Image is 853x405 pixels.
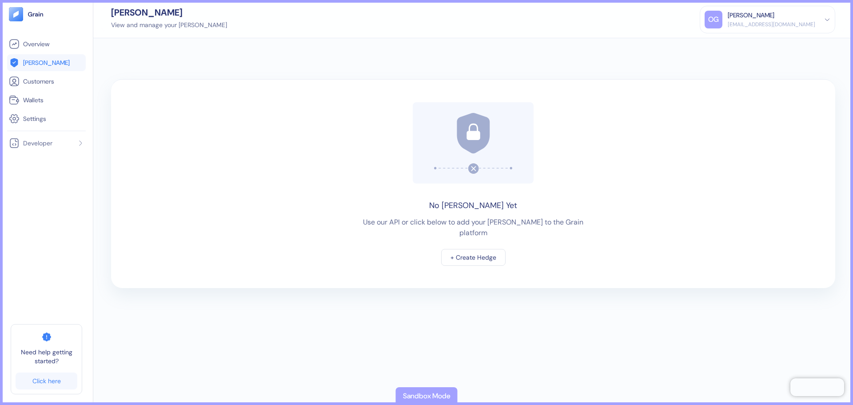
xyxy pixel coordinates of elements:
[23,77,54,86] span: Customers
[450,254,496,261] div: + Create Hedge
[23,139,52,148] span: Developer
[23,40,49,48] span: Overview
[9,113,84,124] a: Settings
[111,20,227,30] div: View and manage your [PERSON_NAME]
[441,249,506,266] button: + Create Hedge
[413,102,534,184] img: No hedges
[9,57,84,68] a: [PERSON_NAME]
[9,95,84,105] a: Wallets
[111,8,227,17] div: [PERSON_NAME]
[28,11,44,17] img: logo
[9,7,23,21] img: logo-tablet-V2.svg
[351,217,595,238] div: Use our API or click below to add your [PERSON_NAME] to the Grain platform
[16,373,77,389] a: Click here
[9,76,84,87] a: Customers
[23,114,46,123] span: Settings
[403,391,450,401] div: Sandbox Mode
[790,378,844,396] iframe: Chatra live chat
[705,11,722,28] div: OG
[429,200,517,212] div: No [PERSON_NAME] Yet
[728,20,815,28] div: [EMAIL_ADDRESS][DOMAIN_NAME]
[728,11,774,20] div: [PERSON_NAME]
[9,39,84,49] a: Overview
[16,348,77,365] span: Need help getting started?
[23,58,70,67] span: [PERSON_NAME]
[32,378,61,384] div: Click here
[23,96,44,104] span: Wallets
